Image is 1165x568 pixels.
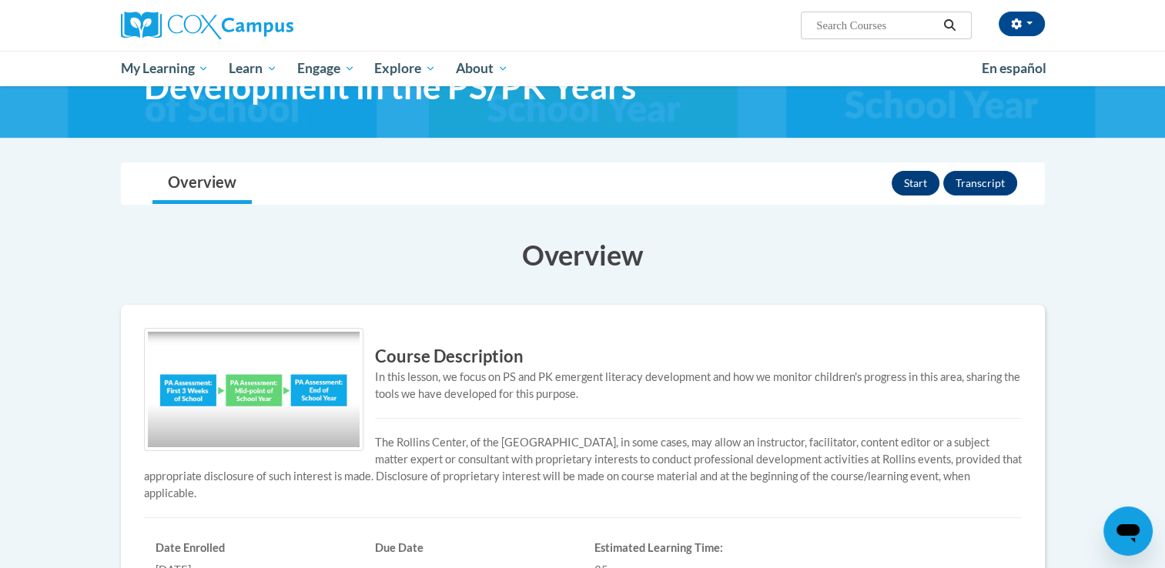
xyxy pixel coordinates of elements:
span: About [456,59,508,78]
span: En español [982,60,1046,76]
div: Main menu [98,51,1068,86]
a: My Learning [111,51,219,86]
button: Search [938,16,961,35]
a: Explore [364,51,446,86]
h6: Estimated Learning Time: [594,541,791,555]
a: About [446,51,518,86]
h3: Overview [121,236,1045,274]
span: My Learning [120,59,209,78]
iframe: Button to launch messaging window [1103,506,1153,556]
span: Learn [229,59,277,78]
a: En español [972,52,1056,85]
span: Engage [297,59,355,78]
a: Learn [219,51,287,86]
button: Account Settings [999,12,1045,36]
img: Cox Campus [121,12,293,39]
span: Explore [374,59,436,78]
h6: Due Date [375,541,571,555]
img: Course logo image [144,328,363,451]
h6: Date Enrolled [156,541,352,555]
a: Engage [287,51,365,86]
a: Overview [152,163,252,204]
h3: Course Description [144,345,1022,369]
input: Search Courses [815,16,938,35]
div: In this lesson, we focus on PS and PK emergent literacy development and how we monitor children's... [144,369,1022,403]
button: Start [892,171,939,195]
p: The Rollins Center, of the [GEOGRAPHIC_DATA], in some cases, may allow an instructor, facilitator... [144,434,1022,502]
a: Cox Campus [121,12,413,39]
button: Transcript [943,171,1017,195]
